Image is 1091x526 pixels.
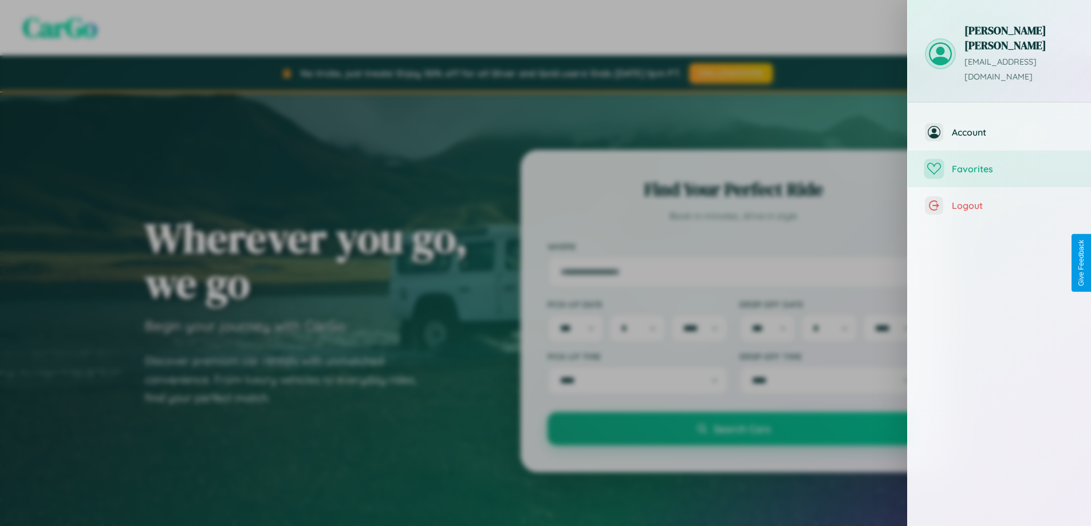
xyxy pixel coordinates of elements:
button: Favorites [908,151,1091,187]
h3: [PERSON_NAME] [PERSON_NAME] [964,23,1074,53]
span: Account [952,126,1074,138]
span: Favorites [952,163,1074,175]
p: [EMAIL_ADDRESS][DOMAIN_NAME] [964,55,1074,85]
span: Logout [952,200,1074,211]
button: Logout [908,187,1091,224]
div: Give Feedback [1077,240,1085,286]
button: Account [908,114,1091,151]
